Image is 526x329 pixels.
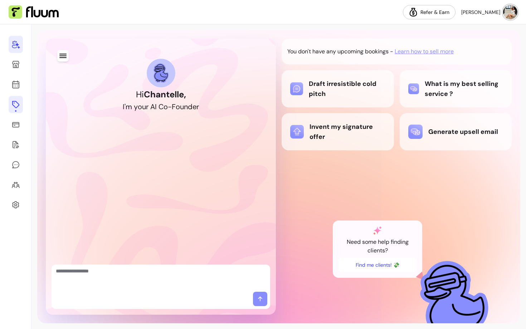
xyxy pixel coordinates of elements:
img: Generate upsell email [408,125,423,139]
div: Draft irresistible cold pitch [290,79,385,99]
div: r [146,102,148,112]
img: avatar [503,5,517,19]
div: Generate upsell email [408,125,503,139]
div: y [134,102,138,112]
b: Chantelle , [144,89,186,100]
a: My Messages [9,156,23,173]
span: Learn how to sell more [395,47,454,56]
span: [PERSON_NAME] [461,9,500,16]
div: m [126,102,132,112]
button: avatar[PERSON_NAME] [461,5,517,19]
img: Draft irresistible cold pitch [290,82,303,95]
a: Sales [9,116,23,133]
img: Invent my signature offer [290,125,304,139]
a: Storefront [9,56,23,73]
img: Fluum Logo [9,5,59,19]
div: I [123,102,125,112]
a: Refer & Earn [403,5,456,19]
div: F [172,102,176,112]
div: - [168,102,172,112]
p: You don't have any upcoming bookings - [287,47,393,56]
h1: Hi [136,89,186,100]
h2: I'm your AI Co-Founder [123,102,199,112]
div: C [159,102,164,112]
a: Forms [9,136,23,153]
img: What is my best selling service ? [408,83,419,94]
div: n [184,102,188,112]
button: Find me clients! 💸 [339,258,417,272]
p: Need some help finding clients? [339,238,417,255]
a: Offerings [9,96,23,113]
div: u [180,102,184,112]
div: d [188,102,193,112]
div: Invent my signature offer [290,122,385,142]
div: I [155,102,157,112]
a: Home [9,36,23,53]
div: What is my best selling service ? [408,79,503,99]
a: Clients [9,176,23,193]
div: u [142,102,146,112]
div: ' [125,102,126,112]
img: AI Co-Founder gradient star [373,226,382,235]
div: e [193,102,196,112]
img: AI Co-Founder avatar [154,63,169,82]
div: o [176,102,180,112]
textarea: Ask me anything... [56,267,266,289]
a: Calendar [9,76,23,93]
div: r [196,102,199,112]
a: Settings [9,196,23,213]
div: o [138,102,142,112]
div: o [164,102,168,112]
div: A [150,102,155,112]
